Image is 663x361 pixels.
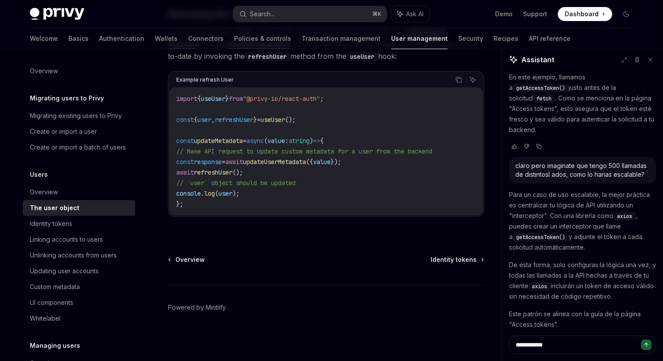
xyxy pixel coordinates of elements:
span: Overview [175,255,205,264]
span: value [267,137,285,145]
img: dark logo [30,8,84,20]
span: }; [176,200,183,208]
span: const [176,116,194,124]
a: Create or import a user [23,124,135,139]
span: await [176,168,194,176]
a: Overview [23,63,135,79]
a: Migrating existing users to Privy [23,108,135,124]
span: import [176,95,197,103]
span: "@privy-io/react-auth" [243,95,320,103]
span: getAccessToken() [516,85,565,92]
div: Create or import a user [30,126,97,137]
span: ); [232,189,239,197]
a: Identity tokens [431,255,483,264]
h5: Migrating users to Privy [30,93,104,104]
div: Migrating existing users to Privy [30,111,122,121]
a: Overview [23,184,135,200]
span: async [246,137,264,145]
span: from [229,95,243,103]
a: Custom metadata [23,279,135,295]
a: Demo [495,10,513,18]
div: The user object [30,203,79,213]
span: const [176,137,194,145]
span: Assistant [521,54,554,65]
span: Dashboard [565,10,599,18]
span: const [176,158,194,166]
p: Para un caso de uso escalable, la mejor práctica es centralizar tu lógica de API utilizando un "i... [509,189,656,253]
a: Policies & controls [234,28,291,49]
div: Search... [250,9,274,19]
span: getAccessToken() [516,234,565,241]
span: ({ [306,158,313,166]
span: axios [532,283,547,290]
div: Overview [30,66,58,76]
div: Whitelabel [30,313,61,324]
span: updateUserMetadata [243,158,306,166]
a: User management [391,28,448,49]
div: Example refresh User [176,74,234,86]
a: API reference [529,28,570,49]
span: } [225,95,229,103]
div: Create or import a batch of users [30,142,126,153]
span: { [194,116,197,124]
span: ⌘ K [372,11,381,18]
a: Linking accounts to users [23,232,135,247]
span: { [197,95,201,103]
a: Dashboard [558,7,612,21]
div: Unlinking accounts from users [30,250,117,261]
button: Ask AI [467,74,478,86]
a: Connectors [188,28,224,49]
a: Powered by Mintlify [168,303,226,312]
span: await [225,158,243,166]
div: UI components [30,297,73,308]
a: UI components [23,295,135,311]
h5: Managing users [30,340,80,351]
span: axios [617,213,632,220]
span: console [176,189,201,197]
div: Identity tokens [30,218,72,229]
a: Security [458,28,483,49]
a: Identity tokens [23,216,135,232]
span: refreshUser [194,168,232,176]
span: , [211,116,215,124]
span: user [197,116,211,124]
a: Unlinking accounts from users [23,247,135,263]
span: = [222,158,225,166]
button: Copy the contents from the code block [453,74,464,86]
a: Welcome [30,28,58,49]
button: Ask AI [391,6,430,22]
a: Overview [169,255,205,264]
span: // `user` object should be updated [176,179,296,187]
a: Support [523,10,547,18]
span: string [289,137,310,145]
span: } [253,116,257,124]
span: ( [215,189,218,197]
span: ; [320,95,324,103]
span: => [313,137,320,145]
span: user [218,189,232,197]
a: Wallets [155,28,178,49]
div: Overview [30,187,58,197]
span: ) [310,137,313,145]
span: ( [264,137,267,145]
a: Basics [68,28,89,49]
a: The user object [23,200,135,216]
span: fetch [536,95,552,102]
a: Transaction management [302,28,381,49]
a: Recipes [494,28,518,49]
code: useUser [346,52,378,61]
span: useUser [260,116,285,124]
div: Custom metadata [30,282,80,292]
span: }); [331,158,341,166]
span: (); [232,168,243,176]
a: Authentication [99,28,144,49]
h5: Users [30,169,48,180]
span: // Make API request to update custom metadata for a user from the backend [176,147,432,155]
p: Este patrón se alinea con la guía de la página "Access tokens". [509,309,656,330]
div: Updating user accounts [30,266,99,276]
span: refreshUser [215,116,253,124]
button: Toggle dark mode [619,7,633,21]
p: En este ejemplo, llamamos a justo antes de la solicitud . Como se menciona en la página "Access t... [509,72,656,135]
span: Ask AI [406,10,424,18]
span: Identity tokens [431,255,477,264]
